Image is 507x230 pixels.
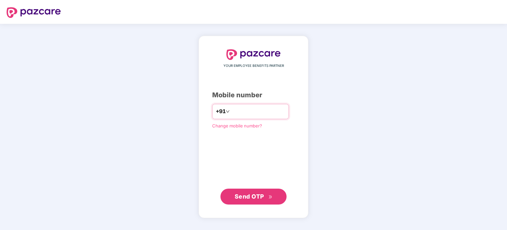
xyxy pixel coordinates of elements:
[7,7,61,18] img: logo
[212,123,262,128] a: Change mobile number?
[216,107,226,115] span: +91
[226,49,281,60] img: logo
[223,63,284,69] span: YOUR EMPLOYEE BENEFITS PARTNER
[268,195,273,199] span: double-right
[212,90,295,100] div: Mobile number
[235,193,264,200] span: Send OTP
[220,189,287,205] button: Send OTPdouble-right
[226,110,230,114] span: down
